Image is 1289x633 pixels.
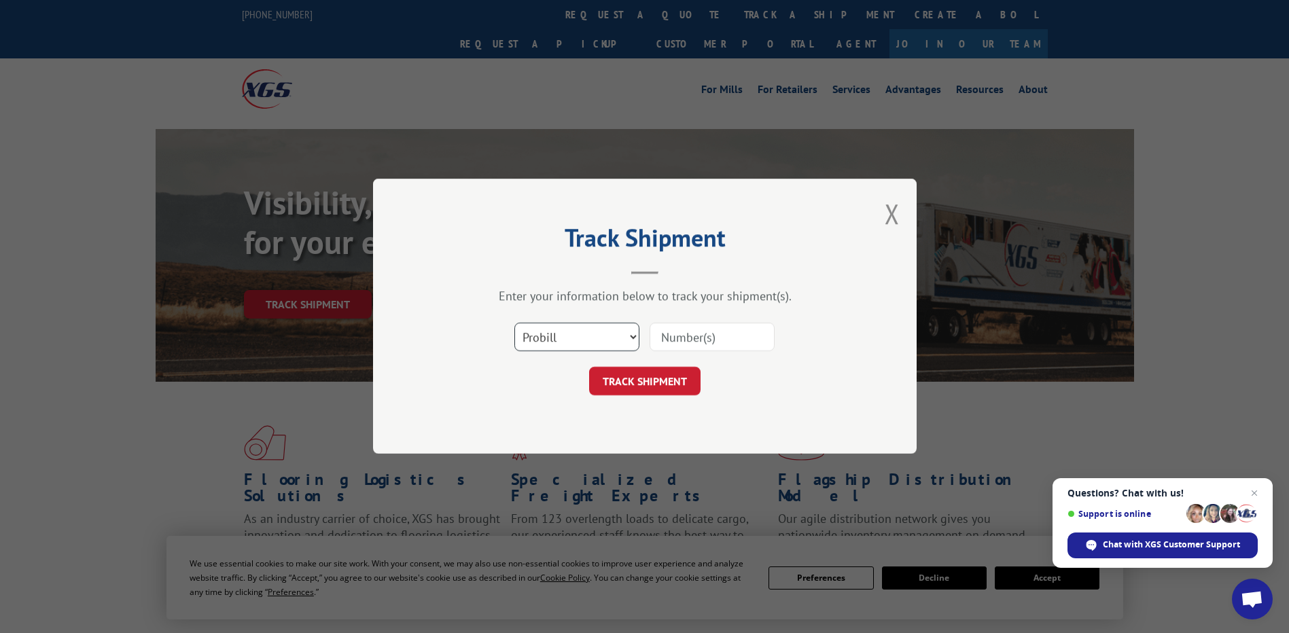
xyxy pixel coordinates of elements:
[885,196,900,232] button: Close modal
[589,367,701,396] button: TRACK SHIPMENT
[441,228,849,254] h2: Track Shipment
[1067,532,1258,558] div: Chat with XGS Customer Support
[1232,579,1273,619] div: Open chat
[1067,509,1182,519] span: Support is online
[441,289,849,304] div: Enter your information below to track your shipment(s).
[650,323,775,352] input: Number(s)
[1067,488,1258,499] span: Questions? Chat with us!
[1246,485,1262,501] span: Close chat
[1103,539,1240,551] span: Chat with XGS Customer Support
